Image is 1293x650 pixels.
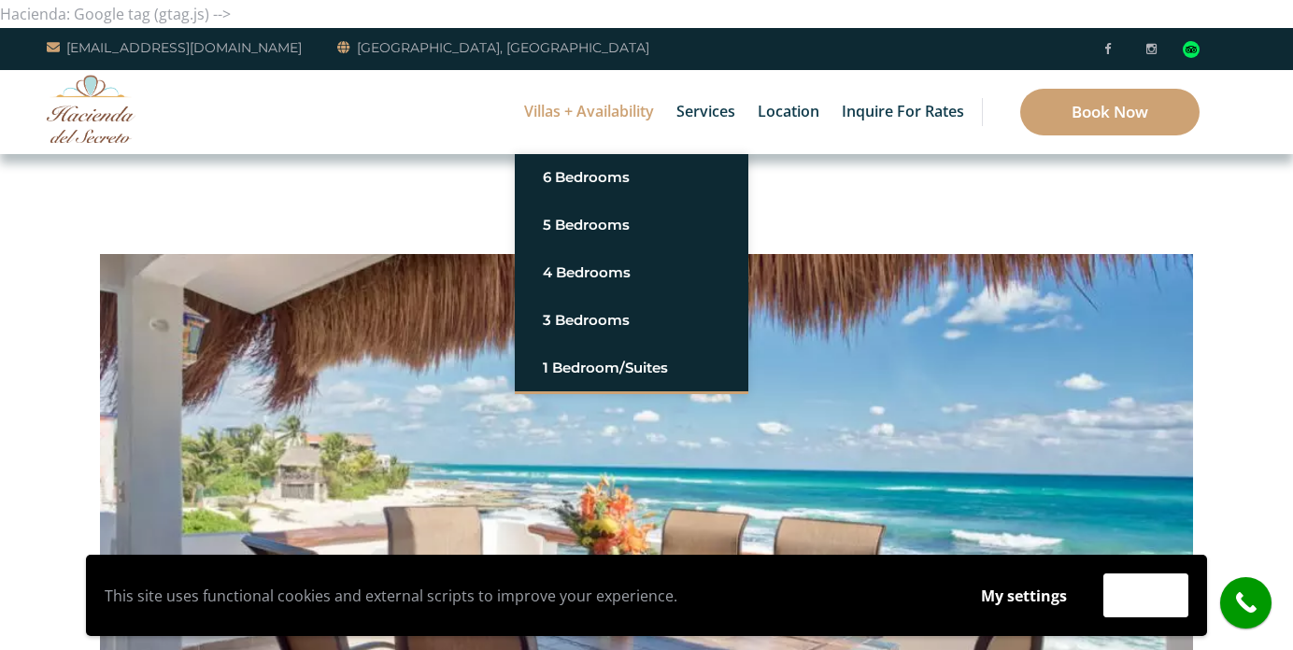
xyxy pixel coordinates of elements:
a: 1 Bedroom/Suites [543,351,720,385]
p: This site uses functional cookies and external scripts to improve your experience. [105,582,945,610]
img: Tripadvisor_logomark.svg [1183,41,1200,58]
img: Awesome Logo [47,75,135,143]
button: My settings [963,574,1085,617]
a: Inquire for Rates [832,70,973,154]
a: 6 Bedrooms [543,161,720,194]
a: [GEOGRAPHIC_DATA], [GEOGRAPHIC_DATA] [337,36,649,59]
a: Book Now [1020,89,1200,135]
i: call [1225,582,1267,624]
a: Villas + Availability [515,70,663,154]
a: [EMAIL_ADDRESS][DOMAIN_NAME] [47,36,302,59]
a: call [1220,577,1272,629]
a: 5 Bedrooms [543,208,720,242]
a: Location [748,70,829,154]
a: 3 Bedrooms [543,304,720,337]
button: Accept [1103,573,1188,617]
div: Read traveler reviews on Tripadvisor [1183,41,1200,58]
a: Services [667,70,745,154]
a: 4 Bedrooms [543,256,720,290]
